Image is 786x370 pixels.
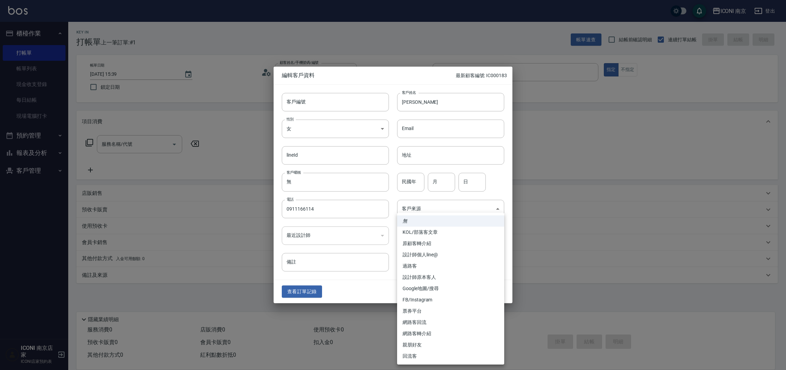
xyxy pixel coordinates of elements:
li: 票券平台 [397,305,504,317]
li: 原顧客轉介紹 [397,238,504,249]
li: FB/Instagram [397,294,504,305]
em: 無 [403,217,407,225]
li: Google地圖/搜尋 [397,283,504,294]
li: 回流客 [397,351,504,362]
li: 過路客 [397,260,504,272]
li: 設計師原本客人 [397,272,504,283]
li: 親朋好友 [397,339,504,351]
li: 設計師個人line@ [397,249,504,260]
li: KOL/部落客文章 [397,227,504,238]
li: 網路客轉介紹 [397,328,504,339]
li: 網路客回流 [397,317,504,328]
